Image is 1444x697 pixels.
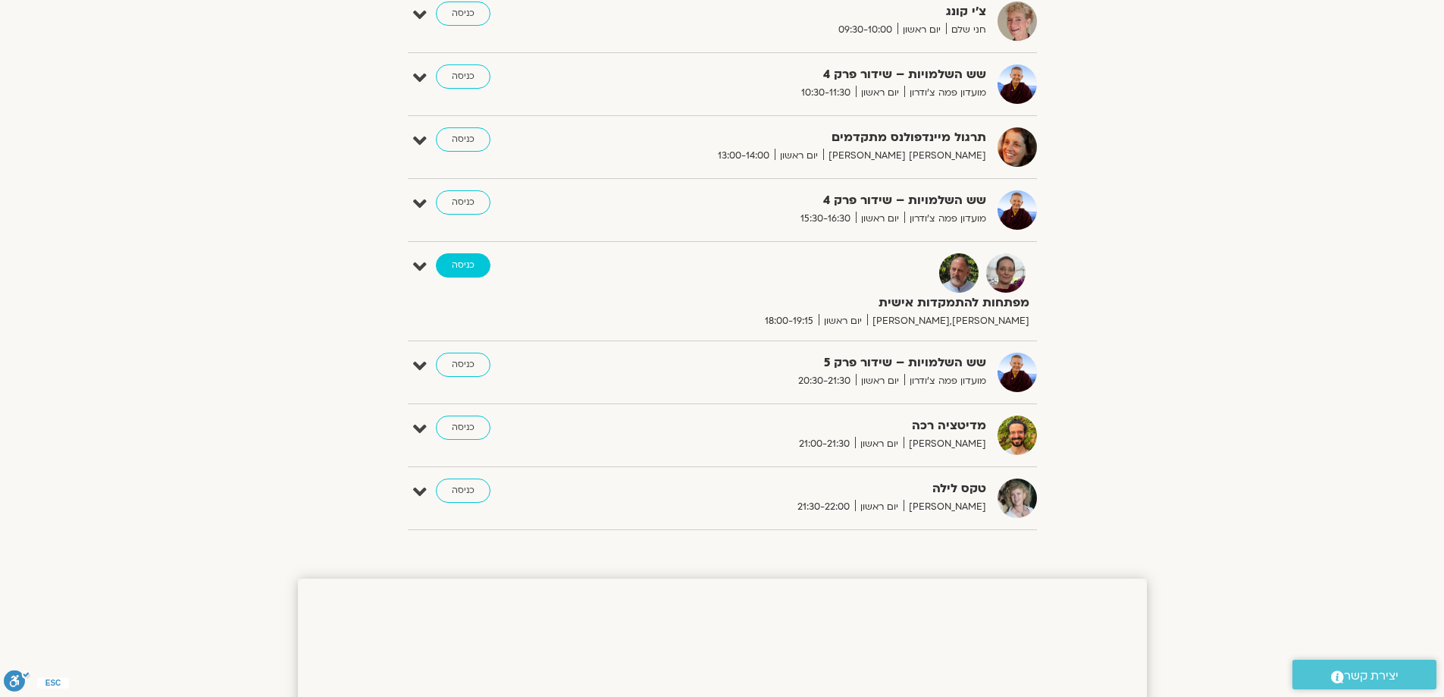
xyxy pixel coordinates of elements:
a: כניסה [436,353,490,377]
span: מועדון פמה צ'ודרון [904,373,986,389]
strong: תרגול מיינדפולנס מתקדמים [615,127,986,148]
span: 10:30-11:30 [796,85,856,101]
strong: שש השלמויות – שידור פרק 4 [615,64,986,85]
a: יצירת קשר [1292,660,1436,689]
strong: צ'י קונג [615,2,986,22]
span: [PERSON_NAME] [PERSON_NAME] [823,148,986,164]
span: 13:00-14:00 [713,148,775,164]
span: [PERSON_NAME],[PERSON_NAME] [867,313,1029,329]
span: יצירת קשר [1344,666,1399,686]
a: כניסה [436,64,490,89]
span: מועדון פמה צ'ודרון [904,211,986,227]
span: 09:30-10:00 [833,22,897,38]
a: כניסה [436,253,490,278]
span: יום ראשון [775,148,823,164]
span: יום ראשון [897,22,946,38]
span: יום ראשון [856,85,904,101]
span: יום ראשון [856,373,904,389]
a: כניסה [436,479,490,503]
a: כניסה [436,2,490,26]
span: [PERSON_NAME] [904,499,986,515]
span: חני שלם [946,22,986,38]
span: יום ראשון [855,499,904,515]
span: 15:30-16:30 [795,211,856,227]
span: יום ראשון [856,211,904,227]
strong: שש השלמויות – שידור פרק 5 [615,353,986,373]
span: יום ראשון [819,313,867,329]
a: כניסה [436,127,490,152]
strong: מדיטציה רכה [615,416,986,436]
strong: טקס לילה [615,479,986,499]
a: כניסה [436,190,490,215]
span: 18:00-19:15 [760,313,819,329]
a: כניסה [436,416,490,440]
span: מועדון פמה צ'ודרון [904,85,986,101]
strong: מפתחות להתמקדות אישית [658,293,1029,313]
span: 21:30-22:00 [792,499,855,515]
strong: שש השלמויות – שידור פרק 4 [615,190,986,211]
span: [PERSON_NAME] [904,436,986,452]
span: 21:00-21:30 [794,436,855,452]
span: 20:30-21:30 [793,373,856,389]
span: יום ראשון [855,436,904,452]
